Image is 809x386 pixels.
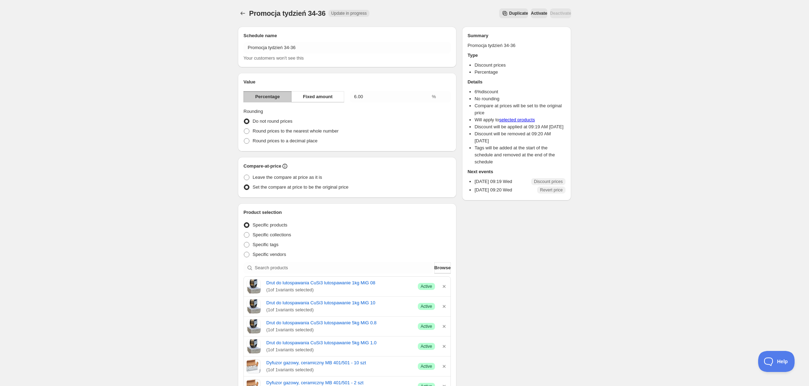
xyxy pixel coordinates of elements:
[253,242,279,247] span: Specific tags
[249,9,326,17] span: Promocja tydzień 34-36
[468,79,566,86] h2: Details
[243,55,304,61] span: Your customers won't see this
[247,299,261,313] img: d53902da03a20983e6e6a7baba43a370
[468,52,566,59] h2: Type
[475,102,566,116] li: Compare at prices will be set to the original price
[509,11,528,16] span: Duplicate
[243,109,263,114] span: Rounding
[253,128,339,134] span: Round prices to the nearest whole number
[247,319,261,333] img: 119db1d59d0764a9671f2ae6b10643a7
[266,339,412,346] a: Drut do lutospawania CuSi3 lutospawanie 5kg MiG 1.0
[253,222,287,228] span: Specific products
[534,179,563,184] span: Discount prices
[531,8,547,18] button: Activate
[255,93,280,100] span: Percentage
[421,304,432,309] span: Active
[303,93,333,100] span: Fixed amount
[253,138,317,143] span: Round prices to a decimal place
[475,130,566,144] li: Discount will be removed at 09:20 AM [DATE]
[475,69,566,76] li: Percentage
[468,32,566,39] h2: Summary
[475,62,566,69] li: Discount prices
[243,209,451,216] h2: Product selection
[540,187,563,193] span: Revert price
[243,91,292,102] button: Percentage
[475,178,512,185] p: [DATE] 09:19 Wed
[253,118,292,124] span: Do not round prices
[266,326,412,333] span: ( 1 of 1 variants selected)
[468,42,566,49] p: Promocja tydzień 34-36
[758,351,795,372] iframe: Toggle Customer Support
[531,11,547,16] span: Activate
[247,279,261,293] img: cae552eb5a41eae396c155e53d8d0bcf
[266,319,412,326] a: Drut do lutospawania CuSi3 lutospawanie 5kg MiG 0.8
[432,94,436,99] span: %
[434,262,451,273] button: Browse
[421,344,432,349] span: Active
[421,284,432,289] span: Active
[434,264,451,271] span: Browse
[253,252,286,257] span: Specific vendors
[499,117,535,122] a: selected products
[291,91,344,102] button: Fixed amount
[253,232,291,237] span: Specific collections
[421,324,432,329] span: Active
[266,299,412,306] a: Drut do lutospawania CuSi3 lutospawanie 1kg MiG 10
[475,144,566,165] li: Tags will be added at the start of the schedule and removed at the end of the schedule
[247,339,261,353] img: 9049fb09d9c1c7dc3d511a3ef64d83ff
[421,364,432,369] span: Active
[243,163,281,170] h2: Compare-at-price
[238,8,248,18] button: Schedules
[247,359,261,373] img: Ceramiczne dyfuzory gazowe MB 401/501 w opakowaniu zbiorczym – widok zestawu i pojedynczego elementu
[475,187,512,194] p: [DATE] 09:20 Wed
[468,168,566,175] h2: Next events
[266,359,412,366] a: Dyfuzor gazowy, ceramiczny MB 401/501 - 10 szt
[475,123,566,130] li: Discount will be applied at 09:19 AM [DATE]
[266,346,412,353] span: ( 1 of 1 variants selected)
[243,79,451,86] h2: Value
[253,184,348,190] span: Set the compare at price to be the original price
[266,366,412,373] span: ( 1 of 1 variants selected)
[266,306,412,313] span: ( 1 of 1 variants selected)
[475,95,566,102] li: No rounding
[253,175,322,180] span: Leave the compare at price as it is
[266,286,412,293] span: ( 1 of 1 variants selected)
[475,116,566,123] li: Will apply to
[331,11,367,16] span: Update in progress
[255,262,433,273] input: Search products
[266,279,412,286] a: Drut do lutospawania CuSi3 lutospawanie 1kg MiG 08
[499,8,528,18] button: Secondary action label
[243,32,451,39] h2: Schedule name
[475,88,566,95] li: 6 % discount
